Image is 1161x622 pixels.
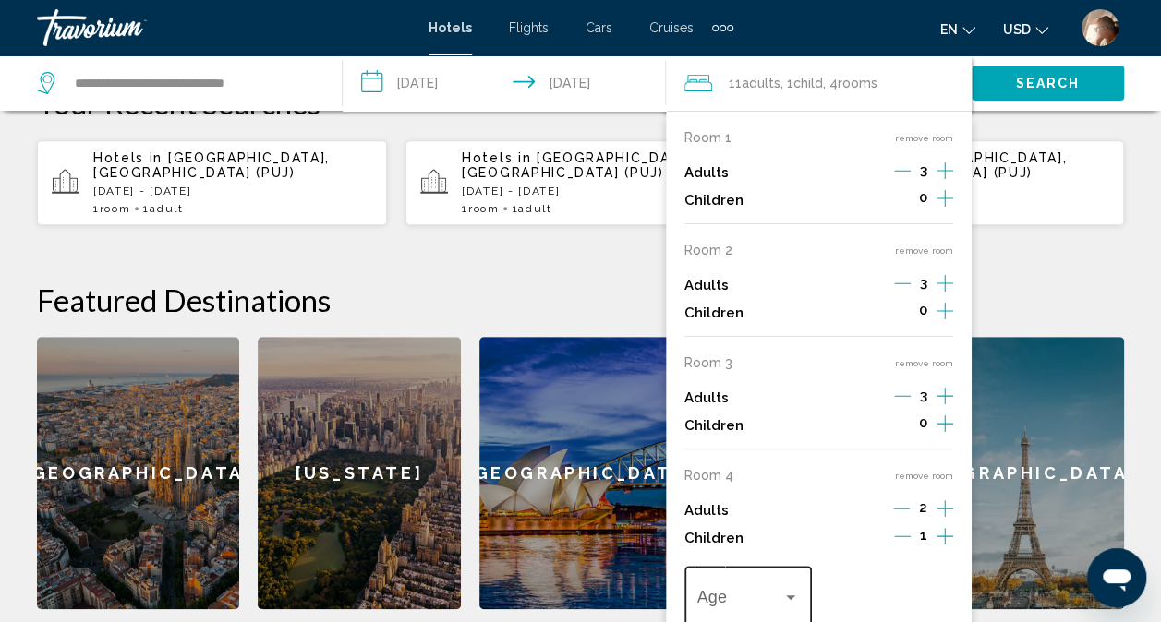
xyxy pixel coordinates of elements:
p: Children [684,418,744,434]
button: Decrement children [893,189,910,211]
button: remove room [895,132,953,144]
p: Adults [684,165,729,181]
p: Adults [684,278,729,293]
p: Children [684,193,744,209]
button: Search [972,66,1124,100]
button: Increment adults [937,384,953,412]
span: Child [793,76,823,90]
span: Adult [518,202,551,215]
span: 1 [462,202,499,215]
span: [GEOGRAPHIC_DATA], [GEOGRAPHIC_DATA] (PUJ) [462,150,698,180]
a: Cruises [649,20,694,35]
span: Hotels in [93,150,163,165]
span: 0 [919,303,927,317]
button: Decrement adults [894,274,911,296]
a: Travorium [37,9,410,46]
button: Check-in date: Aug 15, 2025 Check-out date: Aug 17, 2025 [343,55,667,111]
span: 11 [729,70,780,96]
p: Adults [684,503,729,519]
span: 2 [919,500,927,515]
span: en [940,22,958,37]
p: Adults [684,390,729,406]
span: , 4 [823,70,877,96]
button: Decrement adults [894,161,911,184]
span: 1 [143,202,183,215]
button: Decrement adults [893,499,910,521]
button: Increment adults [937,271,953,299]
button: Decrement children [893,302,910,324]
button: Increment adults [937,159,953,186]
span: Search [1016,77,1081,91]
span: Hotels in [462,150,531,165]
button: Decrement children [893,414,910,437]
span: Adult [150,202,183,215]
button: Increment children [937,186,953,214]
span: 3 [920,388,927,402]
span: USD [1003,22,1031,37]
span: 3 [920,275,927,290]
p: Room 3 [684,355,732,370]
img: Z [1082,9,1119,46]
button: Change currency [1003,16,1048,42]
a: [GEOGRAPHIC_DATA] [922,337,1124,609]
button: remove room [895,245,953,257]
iframe: Button to launch messaging window [1087,548,1146,607]
span: 0 [919,415,927,430]
span: Adults [742,76,780,90]
p: [DATE] - [DATE] [93,185,372,197]
p: Children [684,531,744,546]
button: Decrement adults [894,387,911,409]
a: Hotels [429,20,472,35]
a: [GEOGRAPHIC_DATA] [479,337,682,609]
button: Travelers: 11 adults, 1 child [666,55,972,111]
span: [GEOGRAPHIC_DATA], [GEOGRAPHIC_DATA] (PUJ) [93,150,330,180]
p: [DATE] - [DATE] [462,185,741,197]
h2: Featured Destinations [37,281,1124,318]
span: 1 [512,202,551,215]
span: 1 [920,528,927,543]
p: Children [684,305,744,321]
span: Room [100,202,131,215]
span: , 1 [780,70,823,96]
span: Room [468,202,500,215]
button: remove room [895,357,953,369]
button: remove room [895,470,953,482]
span: rooms [838,76,877,90]
button: User Menu [1076,8,1124,47]
p: Room 4 [684,468,733,483]
span: 0 [919,190,927,205]
button: Increment children [937,524,953,552]
button: Increment children [937,299,953,327]
button: Hotels in [GEOGRAPHIC_DATA], [GEOGRAPHIC_DATA] (PUJ)[DATE] - [DATE]1Room1Adult [405,139,756,226]
button: Increment adults [937,496,953,524]
a: Cars [586,20,612,35]
button: Decrement children [894,527,911,549]
button: Increment children [937,412,953,439]
button: Change language [940,16,975,42]
button: Extra navigation items [712,13,733,42]
a: [US_STATE] [258,337,460,609]
a: [GEOGRAPHIC_DATA] [37,337,239,609]
p: Room 2 [684,243,732,257]
span: 3 [920,162,927,177]
button: Hotels in [GEOGRAPHIC_DATA], [GEOGRAPHIC_DATA] (PUJ)[DATE] - [DATE]1Room1Adult [37,139,387,226]
a: Flights [509,20,549,35]
p: Room 1 [684,130,732,145]
span: 1 [93,202,130,215]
